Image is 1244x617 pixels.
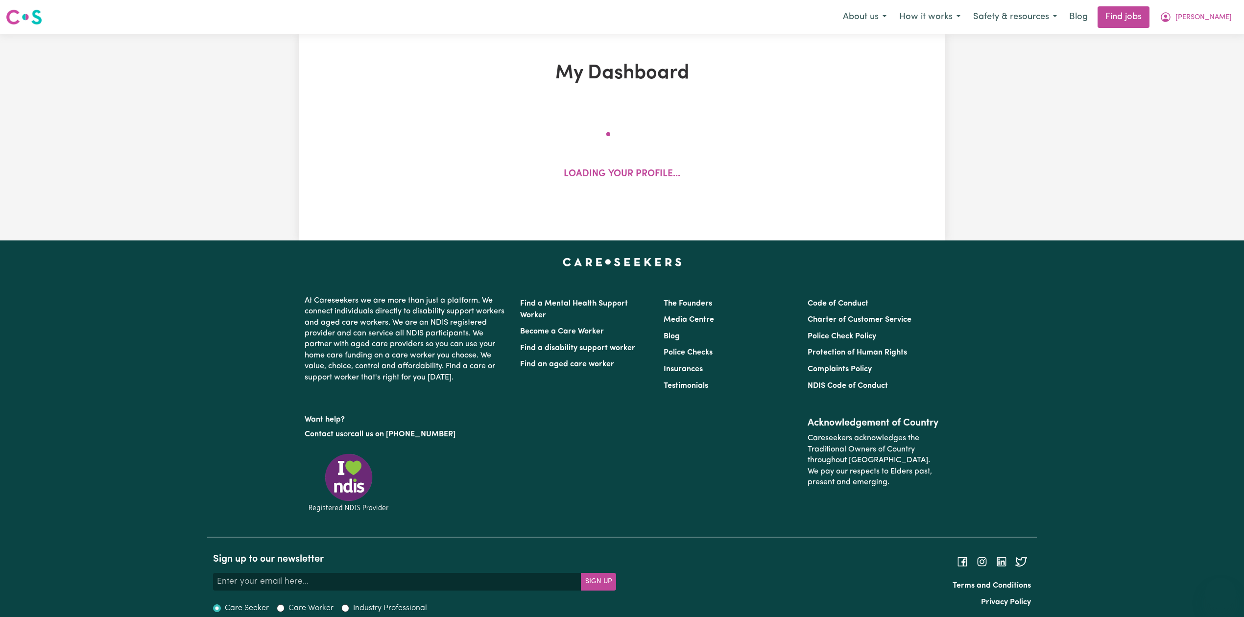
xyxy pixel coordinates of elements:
a: Charter of Customer Service [808,316,911,324]
label: Care Worker [288,602,334,614]
h2: Sign up to our newsletter [213,553,616,565]
a: Complaints Policy [808,365,872,373]
a: Find a disability support worker [520,344,635,352]
p: Loading your profile... [564,167,680,182]
a: Find an aged care worker [520,360,614,368]
button: About us [837,7,893,27]
h2: Acknowledgement of Country [808,417,939,429]
a: Careseekers home page [563,258,682,266]
a: Become a Care Worker [520,328,604,335]
a: Find jobs [1098,6,1149,28]
button: My Account [1153,7,1238,27]
p: Careseekers acknowledges the Traditional Owners of Country throughout [GEOGRAPHIC_DATA]. We pay o... [808,429,939,492]
a: Testimonials [664,382,708,390]
a: Police Check Policy [808,332,876,340]
a: Terms and Conditions [953,582,1031,590]
p: Want help? [305,410,508,425]
a: Insurances [664,365,703,373]
a: Follow Careseekers on Twitter [1015,558,1027,566]
a: Police Checks [664,349,713,356]
a: Find a Mental Health Support Worker [520,300,628,319]
p: At Careseekers we are more than just a platform. We connect individuals directly to disability su... [305,291,508,387]
a: Follow Careseekers on Instagram [976,558,988,566]
span: [PERSON_NAME] [1175,12,1232,23]
a: Media Centre [664,316,714,324]
a: Blog [1063,6,1094,28]
a: Follow Careseekers on LinkedIn [996,558,1007,566]
input: Enter your email here... [213,573,581,591]
img: Registered NDIS provider [305,452,393,513]
p: or [305,425,508,444]
a: Blog [664,332,680,340]
button: Subscribe [581,573,616,591]
a: Code of Conduct [808,300,868,308]
a: Follow Careseekers on Facebook [957,558,968,566]
button: How it works [893,7,967,27]
label: Care Seeker [225,602,269,614]
h1: My Dashboard [412,62,832,85]
button: Safety & resources [967,7,1063,27]
a: Privacy Policy [981,598,1031,606]
a: Protection of Human Rights [808,349,907,356]
label: Industry Professional [353,602,427,614]
a: call us on [PHONE_NUMBER] [351,430,455,438]
a: Careseekers logo [6,6,42,28]
iframe: Button to launch messaging window [1205,578,1236,609]
a: NDIS Code of Conduct [808,382,888,390]
img: Careseekers logo [6,8,42,26]
a: Contact us [305,430,343,438]
a: The Founders [664,300,712,308]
